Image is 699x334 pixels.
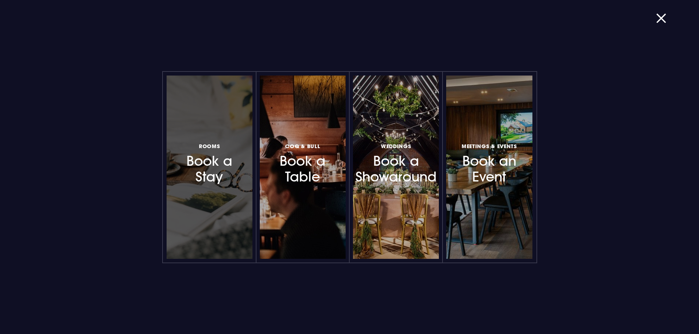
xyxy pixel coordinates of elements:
[457,142,521,185] h3: Book an Event
[446,76,532,259] a: Meetings & EventsBook an Event
[364,142,428,185] h3: Book a Showaround
[462,143,517,150] span: Meetings & Events
[178,142,241,185] h3: Book a Stay
[260,76,346,259] a: Coq & BullBook a Table
[285,143,320,150] span: Coq & Bull
[381,143,411,150] span: Weddings
[199,143,220,150] span: Rooms
[353,76,439,259] a: WeddingsBook a Showaround
[167,76,252,259] a: RoomsBook a Stay
[271,142,335,185] h3: Book a Table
